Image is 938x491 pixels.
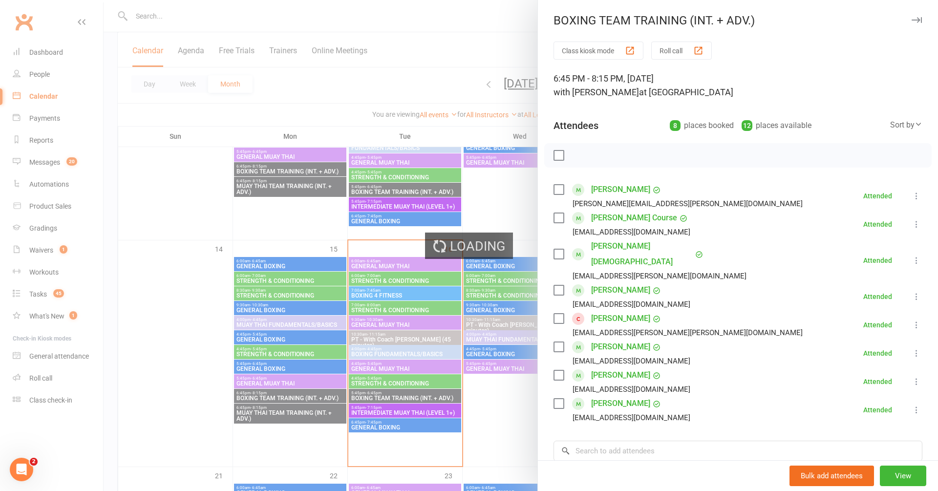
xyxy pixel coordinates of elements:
[789,466,874,486] button: Bulk add attendees
[591,210,677,226] a: [PERSON_NAME] Course
[591,367,650,383] a: [PERSON_NAME]
[554,441,922,461] input: Search to add attendees
[554,119,598,132] div: Attendees
[880,466,926,486] button: View
[863,192,892,199] div: Attended
[670,120,681,131] div: 8
[591,282,650,298] a: [PERSON_NAME]
[670,119,734,132] div: places booked
[554,72,922,99] div: 6:45 PM - 8:15 PM, [DATE]
[573,270,746,282] div: [EMAIL_ADDRESS][PERSON_NAME][DOMAIN_NAME]
[573,326,803,339] div: [EMAIL_ADDRESS][PERSON_NAME][PERSON_NAME][DOMAIN_NAME]
[10,458,33,481] iframe: Intercom live chat
[573,226,690,238] div: [EMAIL_ADDRESS][DOMAIN_NAME]
[863,350,892,357] div: Attended
[742,120,752,131] div: 12
[554,87,639,97] span: with [PERSON_NAME]
[863,221,892,228] div: Attended
[863,406,892,413] div: Attended
[591,396,650,411] a: [PERSON_NAME]
[863,257,892,264] div: Attended
[538,14,938,27] div: BOXING TEAM TRAINING (INT. + ADV.)
[573,411,690,424] div: [EMAIL_ADDRESS][DOMAIN_NAME]
[863,378,892,385] div: Attended
[639,87,733,97] span: at [GEOGRAPHIC_DATA]
[591,182,650,197] a: [PERSON_NAME]
[863,293,892,300] div: Attended
[591,311,650,326] a: [PERSON_NAME]
[890,119,922,131] div: Sort by
[573,383,690,396] div: [EMAIL_ADDRESS][DOMAIN_NAME]
[742,119,811,132] div: places available
[554,42,643,60] button: Class kiosk mode
[651,42,712,60] button: Roll call
[591,339,650,355] a: [PERSON_NAME]
[573,298,690,311] div: [EMAIL_ADDRESS][DOMAIN_NAME]
[30,458,38,466] span: 2
[863,321,892,328] div: Attended
[573,355,690,367] div: [EMAIL_ADDRESS][DOMAIN_NAME]
[591,238,693,270] a: [PERSON_NAME][DEMOGRAPHIC_DATA]
[573,197,803,210] div: [PERSON_NAME][EMAIL_ADDRESS][PERSON_NAME][DOMAIN_NAME]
